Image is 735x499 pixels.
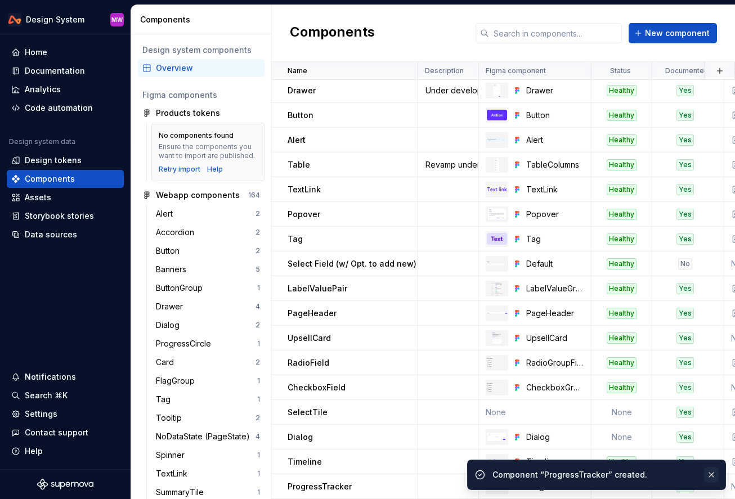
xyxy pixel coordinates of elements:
[151,316,265,334] a: Dialog2
[526,283,584,294] div: LabelValueGroup
[156,320,184,331] div: Dialog
[256,358,260,367] div: 2
[676,357,694,368] div: Yes
[156,338,216,349] div: ProgressCircle
[256,228,260,237] div: 2
[7,207,124,225] a: Storybook stories
[256,209,260,218] div: 2
[665,66,709,75] p: Documented
[25,47,47,58] div: Home
[151,428,265,446] a: NoDataState (PageState)4
[288,209,320,220] p: Popover
[256,432,260,441] div: 4
[7,405,124,423] a: Settings
[487,138,507,142] img: Alert
[8,13,21,26] img: 0733df7c-e17f-4421-95a9-ced236ef1ff0.png
[156,375,199,386] div: FlagGroup
[26,14,84,25] div: Design System
[257,376,260,385] div: 1
[142,89,260,101] div: Figma components
[607,159,637,170] div: Healthy
[487,185,507,193] img: TextLink
[156,208,177,219] div: Alert
[288,134,306,146] p: Alert
[491,331,503,345] img: UpsellCard
[257,451,260,460] div: 1
[487,358,507,368] img: RadioGroupField
[676,209,694,220] div: Yes
[288,481,352,492] p: ProgressTracker
[526,382,584,393] div: CheckboxGroupField
[151,372,265,390] a: FlagGroup1
[288,110,313,121] p: Button
[25,102,93,114] div: Code automation
[25,155,82,166] div: Design tokens
[156,62,260,74] div: Overview
[257,284,260,293] div: 1
[256,302,260,311] div: 4
[138,186,265,204] a: Webapp components164
[156,449,189,461] div: Spinner
[7,368,124,386] button: Notifications
[629,23,717,43] button: New component
[607,357,637,368] div: Healthy
[487,432,507,442] img: Dialog
[151,223,265,241] a: Accordion2
[25,446,43,457] div: Help
[419,85,478,96] div: Under development: object header
[607,308,637,319] div: Healthy
[288,283,347,294] p: LabelValuePair
[256,321,260,330] div: 2
[7,43,124,61] a: Home
[207,165,223,174] a: Help
[156,107,220,119] div: Products tokens
[676,382,694,393] div: Yes
[288,66,307,75] p: Name
[25,408,57,420] div: Settings
[526,308,584,319] div: PageHeader
[156,245,184,257] div: Button
[156,394,175,405] div: Tag
[156,487,208,498] div: SummaryTile
[526,85,584,96] div: Drawer
[487,261,507,266] img: Default
[151,279,265,297] a: ButtonGroup1
[526,357,584,368] div: RadioGroupField
[142,44,260,56] div: Design system components
[591,425,652,449] td: None
[25,84,61,95] div: Analytics
[607,332,637,344] div: Healthy
[7,226,124,244] a: Data sources
[288,456,322,467] p: Timeline
[156,357,178,368] div: Card
[487,208,507,221] img: Popover
[256,413,260,422] div: 2
[676,159,694,170] div: Yes
[607,110,637,121] div: Healthy
[25,390,68,401] div: Search ⌘K
[7,151,124,169] a: Design tokens
[138,104,265,122] a: Products tokens
[248,191,260,200] div: 164
[591,400,652,425] td: None
[37,479,93,490] svg: Supernova Logo
[140,14,267,25] div: Components
[257,488,260,497] div: 1
[288,357,329,368] p: RadioField
[676,308,694,319] div: Yes
[156,431,254,442] div: NoDataState (PageState)
[676,407,694,418] div: Yes
[256,265,260,274] div: 5
[607,134,637,146] div: Healthy
[487,312,507,314] img: PageHeader
[25,173,75,185] div: Components
[156,227,199,238] div: Accordion
[676,110,694,121] div: Yes
[526,431,584,443] div: Dialog
[7,170,124,188] a: Components
[138,59,265,77] a: Overview
[288,431,313,443] p: Dialog
[526,134,584,146] div: Alert
[156,412,186,424] div: Tooltip
[25,210,94,222] div: Storybook stories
